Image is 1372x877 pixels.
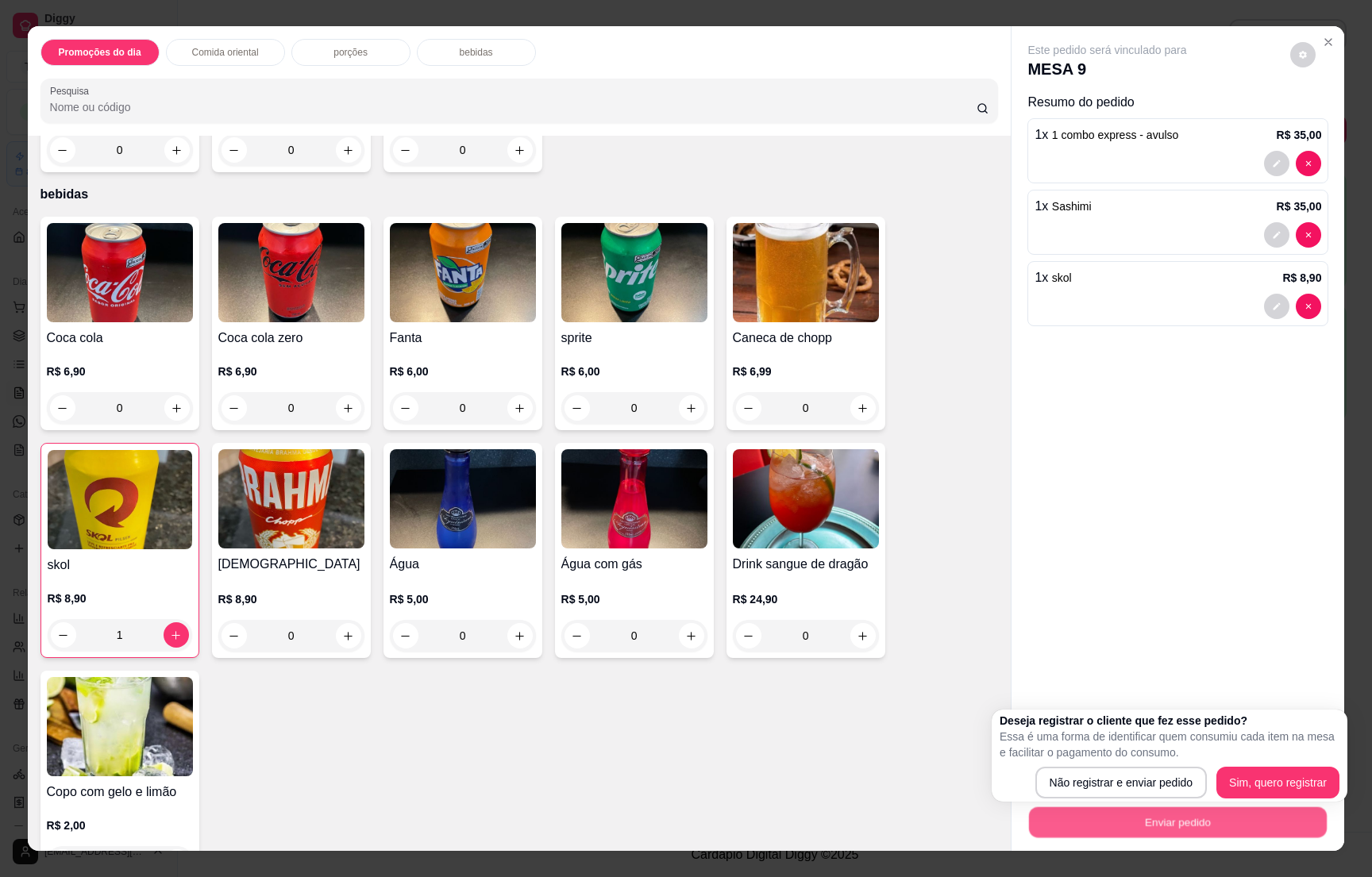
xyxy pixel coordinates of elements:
button: decrease-product-quantity [222,623,247,648]
img: product-image [390,223,536,322]
button: decrease-product-quantity [50,849,75,875]
img: product-image [733,223,879,322]
button: decrease-product-quantity [1296,151,1321,176]
p: R$ 35,00 [1277,127,1322,143]
span: 1 combo express - avulso [1052,129,1179,141]
p: bebidas [460,46,493,59]
img: product-image [218,223,364,322]
button: decrease-product-quantity [222,137,247,163]
button: decrease-product-quantity [736,395,761,421]
button: decrease-product-quantity [1264,151,1289,176]
h4: Água [390,555,536,574]
img: product-image [390,449,536,548]
img: product-image [47,677,193,776]
img: product-image [561,223,707,322]
button: decrease-product-quantity [565,623,590,648]
button: decrease-product-quantity [393,137,418,163]
button: increase-product-quantity [164,849,190,875]
p: R$ 6,00 [561,363,707,379]
input: Pesquisa [50,99,977,115]
p: MESA 9 [1027,58,1186,80]
p: 1 x [1035,197,1091,216]
h4: Copo com gelo e limão [47,783,193,802]
button: increase-product-quantity [507,137,533,163]
img: product-image [47,223,193,322]
p: Resumo do pedido [1027,93,1328,112]
button: increase-product-quantity [336,395,361,421]
img: product-image [48,450,192,549]
button: Enviar pedido [1029,806,1327,837]
button: increase-product-quantity [336,623,361,648]
p: R$ 8,90 [1282,270,1321,286]
p: R$ 6,00 [390,363,536,379]
h4: Drink sangue de dragão [733,555,879,574]
h4: Coca cola zero [218,329,364,348]
button: increase-product-quantity [164,622,189,648]
h4: skol [48,556,192,575]
button: decrease-product-quantity [393,623,418,648]
button: increase-product-quantity [164,395,190,421]
button: Sim, quero registrar [1216,767,1339,798]
p: porções [333,46,368,59]
button: decrease-product-quantity [51,622,76,648]
h4: [DEMOGRAPHIC_DATA] [218,555,364,574]
h4: Caneca de chopp [733,329,879,348]
button: increase-product-quantity [507,395,533,421]
h4: Fanta [390,329,536,348]
button: increase-product-quantity [850,623,876,648]
h4: Água com gás [561,555,707,574]
button: decrease-product-quantity [1264,222,1289,248]
p: 1 x [1035,268,1071,287]
p: R$ 35,00 [1277,198,1322,214]
h2: Deseja registrar o cliente que fez esse pedido? [1000,713,1339,729]
img: product-image [218,449,364,548]
h4: Coca cola [47,329,193,348]
label: Pesquisa [50,84,94,98]
button: decrease-product-quantity [1296,222,1321,248]
button: decrease-product-quantity [565,395,590,421]
button: decrease-product-quantity [1290,42,1316,67]
p: R$ 5,00 [561,591,707,607]
p: R$ 8,90 [48,590,192,606]
p: 1 x [1035,125,1178,144]
button: increase-product-quantity [850,395,876,421]
p: Este pedido será vinculado para [1027,42,1186,58]
button: increase-product-quantity [507,623,533,648]
span: skol [1052,271,1072,284]
button: decrease-product-quantity [1296,294,1321,319]
button: decrease-product-quantity [393,395,418,421]
button: decrease-product-quantity [222,395,247,421]
button: decrease-product-quantity [736,623,761,648]
p: R$ 24,90 [733,591,879,607]
p: R$ 6,90 [218,363,364,379]
p: R$ 2,00 [47,817,193,833]
p: Essa é uma forma de identificar quem consumiu cada item na mesa e facilitar o pagamento do consumo. [1000,729,1339,760]
p: Comida oriental [192,46,259,59]
button: Close [1316,29,1341,55]
button: Não registrar e enviar pedido [1035,767,1207,798]
p: R$ 6,99 [733,363,879,379]
button: increase-product-quantity [679,395,704,421]
p: R$ 8,90 [218,591,364,607]
button: decrease-product-quantity [50,395,75,421]
img: product-image [733,449,879,548]
p: R$ 5,00 [390,591,536,607]
button: decrease-product-quantity [50,137,75,163]
img: product-image [561,449,707,548]
button: increase-product-quantity [336,137,361,163]
p: bebidas [40,185,999,204]
button: decrease-product-quantity [1264,294,1289,319]
button: increase-product-quantity [679,623,704,648]
p: R$ 6,90 [47,363,193,379]
h4: sprite [561,329,707,348]
button: increase-product-quantity [164,137,190,163]
p: Promoções do dia [59,46,141,59]
span: Sashimi [1052,200,1092,213]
